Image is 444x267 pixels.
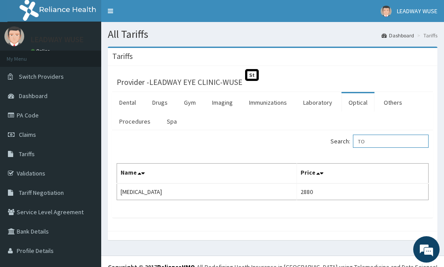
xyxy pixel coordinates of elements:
[108,29,437,40] h1: All Tariffs
[112,112,158,131] a: Procedures
[19,92,48,100] span: Dashboard
[31,36,84,44] p: LEADWAY WUSE
[16,44,36,66] img: d_794563401_company_1708531726252_794563401
[112,93,143,112] a: Dental
[330,135,429,148] label: Search:
[51,78,121,167] span: We're online!
[296,93,339,112] a: Laboratory
[112,52,133,60] h3: Tariffs
[341,93,374,112] a: Optical
[381,6,392,17] img: User Image
[144,4,165,26] div: Minimize live chat window
[117,78,242,86] h3: Provider - LEADWAY EYE CLINIC-WUSE
[415,32,437,39] li: Tariffs
[19,189,64,197] span: Tariff Negotiation
[397,7,437,15] span: LEADWAY WUSE
[297,183,429,200] td: 2880
[4,26,24,46] img: User Image
[205,93,240,112] a: Imaging
[242,93,294,112] a: Immunizations
[19,73,64,80] span: Switch Providers
[117,164,297,184] th: Name
[117,183,297,200] td: [MEDICAL_DATA]
[160,112,184,131] a: Spa
[353,135,429,148] input: Search:
[177,93,203,112] a: Gym
[297,164,429,184] th: Price
[31,48,52,54] a: Online
[4,176,168,206] textarea: Type your message and hit 'Enter'
[19,150,35,158] span: Tariffs
[46,49,148,61] div: Chat with us now
[245,69,259,81] span: St
[382,32,414,39] a: Dashboard
[145,93,175,112] a: Drugs
[377,93,409,112] a: Others
[19,131,36,139] span: Claims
